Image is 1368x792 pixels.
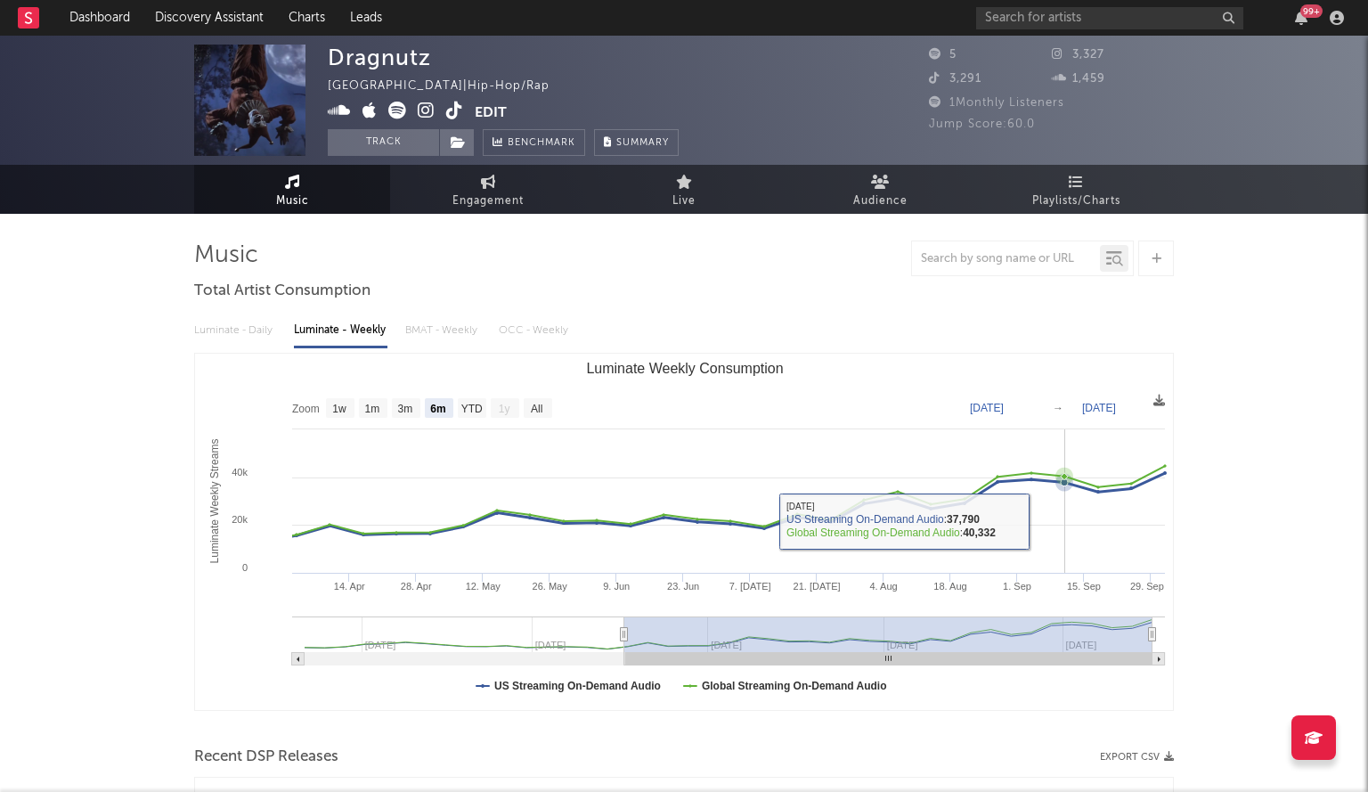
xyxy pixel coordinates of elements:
text: 14. Apr [334,581,365,592]
span: 3,327 [1052,49,1104,61]
div: [GEOGRAPHIC_DATA] | Hip-Hop/Rap [328,76,570,97]
button: Summary [594,129,679,156]
text: [DATE] [1082,402,1116,414]
span: Total Artist Consumption [194,281,370,302]
text: 29. Sep [1130,581,1164,592]
text: 1w [332,403,346,415]
span: Benchmark [508,133,575,154]
text: 40k [232,467,248,478]
text: 6m [430,403,445,415]
span: Summary [616,138,669,148]
text: US Streaming On-Demand Audio [494,680,661,692]
button: 99+ [1295,11,1307,25]
text: 26. May [533,581,568,592]
text: 21. [DATE] [794,581,841,592]
svg: Luminate Weekly Consumption [195,354,1174,710]
a: Playlists/Charts [978,165,1174,214]
span: Music [276,191,309,212]
text: 12. May [466,581,501,592]
text: 0 [242,562,248,573]
text: YTD [461,403,483,415]
text: 20k [232,514,248,525]
text: 1m [365,403,380,415]
a: Benchmark [483,129,585,156]
text: 18. Aug [933,581,966,592]
div: Dragnutz [328,45,431,70]
text: Luminate Weekly Consumption [586,361,783,376]
span: Recent DSP Releases [194,747,338,768]
text: All [531,403,542,415]
span: Playlists/Charts [1032,191,1120,212]
input: Search for artists [976,7,1243,29]
a: Live [586,165,782,214]
text: 9. Jun [603,581,630,592]
div: Luminate - Weekly [294,315,387,346]
a: Audience [782,165,978,214]
input: Search by song name or URL [912,252,1100,266]
span: Jump Score: 60.0 [929,118,1035,130]
text: 23. Jun [667,581,699,592]
div: 99 + [1300,4,1323,18]
span: 1 Monthly Listeners [929,97,1064,109]
span: Engagement [452,191,524,212]
span: Audience [853,191,908,212]
button: Track [328,129,439,156]
span: 1,459 [1052,73,1105,85]
text: 3m [398,403,413,415]
a: Music [194,165,390,214]
a: Engagement [390,165,586,214]
text: Global Streaming On-Demand Audio [702,680,887,692]
text: Zoom [292,403,320,415]
text: 15. Sep [1067,581,1101,592]
span: Live [672,191,696,212]
button: Export CSV [1100,752,1174,763]
text: Luminate Weekly Streams [208,439,221,564]
text: 7. [DATE] [729,581,771,592]
button: Edit [475,102,507,124]
text: 4. Aug [869,581,897,592]
text: → [1053,402,1063,414]
text: 1y [499,403,510,415]
span: 5 [929,49,957,61]
text: 28. Apr [401,581,432,592]
text: 1. Sep [1003,581,1031,592]
text: [DATE] [970,402,1004,414]
span: 3,291 [929,73,981,85]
